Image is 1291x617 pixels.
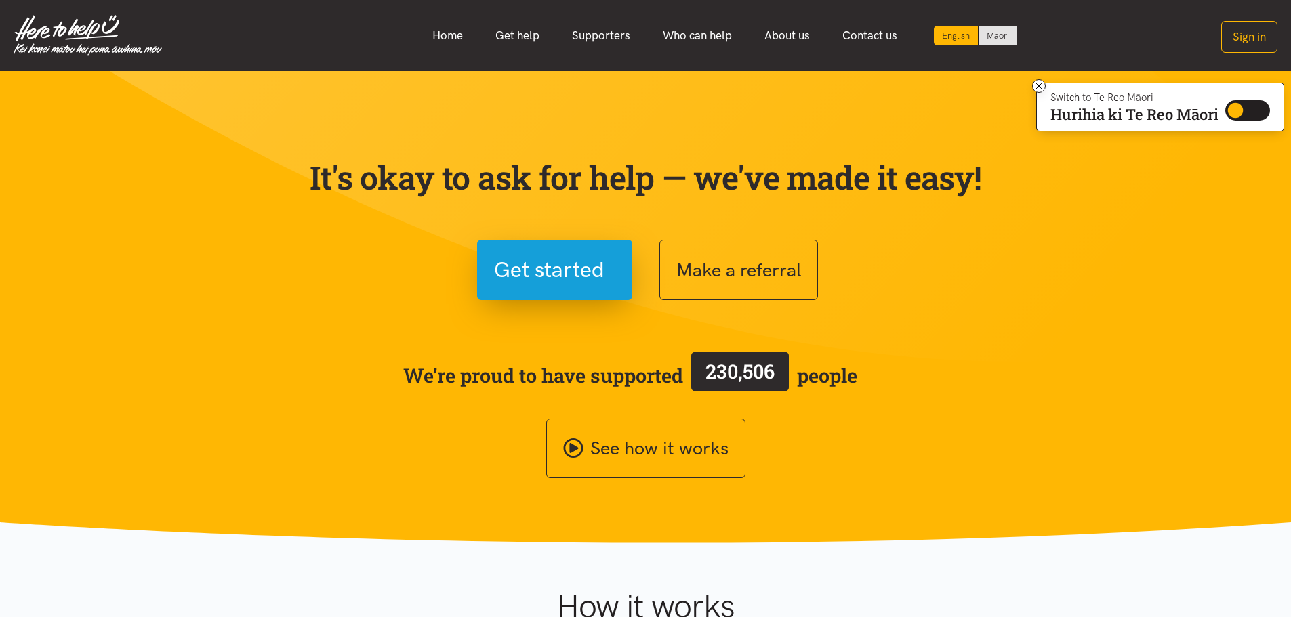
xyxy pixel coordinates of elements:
a: Switch to Te Reo Māori [979,26,1017,45]
p: It's okay to ask for help — we've made it easy! [307,158,985,197]
a: Who can help [647,21,748,50]
img: Home [14,15,162,56]
p: Hurihia ki Te Reo Māori [1050,108,1218,121]
a: About us [748,21,826,50]
a: See how it works [546,419,745,479]
a: 230,506 [683,349,797,402]
span: We’re proud to have supported people [403,349,857,402]
button: Sign in [1221,21,1277,53]
div: Current language [934,26,979,45]
a: Get help [479,21,556,50]
span: Get started [494,253,604,287]
button: Get started [477,240,632,300]
span: 230,506 [705,358,775,384]
div: Language toggle [934,26,1018,45]
button: Make a referral [659,240,818,300]
a: Contact us [826,21,914,50]
p: Switch to Te Reo Māori [1050,93,1218,102]
a: Home [416,21,479,50]
a: Supporters [556,21,647,50]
